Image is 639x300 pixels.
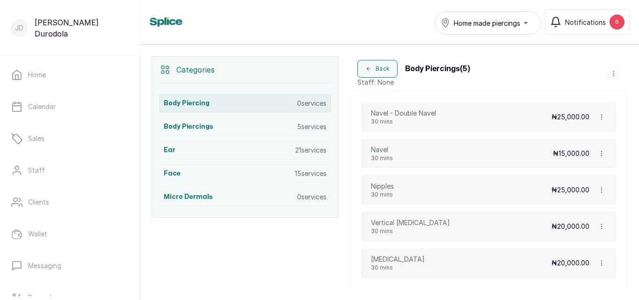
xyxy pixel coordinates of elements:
p: ₦15,000.00 [553,149,589,158]
div: Vertical [MEDICAL_DATA]30 mins [371,218,450,235]
p: 5 services [297,122,327,132]
p: 15 services [295,169,327,178]
span: Notifications [565,17,606,27]
h3: body piercing [164,99,210,108]
p: 30 mins [371,264,425,271]
p: Messaging [28,261,61,271]
p: ₦20,000.00 [552,222,589,231]
p: 21 services [295,146,327,155]
a: Clients [7,189,132,215]
div: 6 [610,15,624,29]
p: 0 services [297,99,327,108]
p: Vertical [MEDICAL_DATA] [371,218,450,227]
button: Home made piercings [435,11,541,35]
p: [MEDICAL_DATA] [371,255,425,264]
a: Staff [7,157,132,183]
p: ₦25,000.00 [552,112,589,122]
div: Navel - Double Navel30 mins [371,109,436,125]
a: Calendar [7,94,132,120]
p: 0 services [297,192,327,202]
button: Notifications6 [545,9,630,35]
a: Wallet [7,221,132,247]
a: Sales [7,125,132,152]
h3: Face [164,169,181,178]
p: 30 mins [371,191,394,198]
button: Back [357,60,398,78]
div: Navel30 mins [371,145,393,162]
h3: Body Piercings ( 5 ) [405,63,470,74]
p: Navel [371,145,393,154]
p: ₦20,000.00 [552,258,589,268]
a: Home [7,62,132,88]
p: 30 mins [371,227,450,235]
p: ₦25,000.00 [552,185,589,195]
p: 30 mins [371,118,436,125]
p: JD [15,23,23,33]
p: 30 mins [371,154,393,162]
p: Calendar [28,102,56,111]
a: Messaging [7,253,132,279]
div: Nipples30 mins [371,182,394,198]
p: Staff [28,166,45,175]
p: Home [28,70,46,80]
span: Home made piercings [454,18,520,28]
p: Wallet [28,229,47,239]
div: [MEDICAL_DATA]30 mins [371,255,425,271]
p: Staff: None [357,78,470,87]
p: [PERSON_NAME] Durodola [35,17,129,39]
h3: Micro Dermals [164,192,213,202]
p: Navel - Double Navel [371,109,436,118]
p: Nipples [371,182,394,191]
p: Categories [176,64,215,75]
h3: Body Piercings [164,122,213,132]
p: Sales [28,134,44,143]
h3: Ear [164,146,175,155]
p: Clients [28,198,49,207]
